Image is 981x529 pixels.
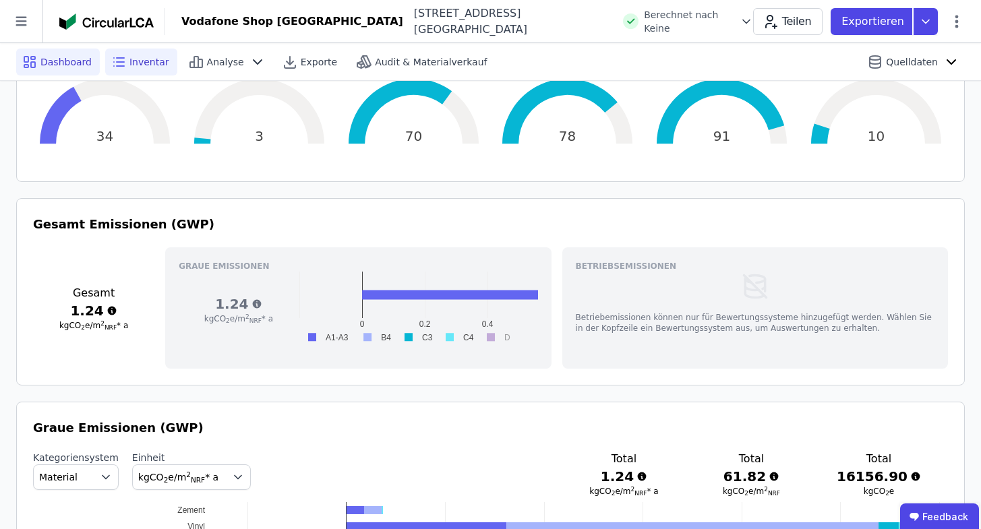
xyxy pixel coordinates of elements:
button: kgCO2e/m2NRF* a [132,464,251,490]
span: Berechnet nach Keine [644,8,734,35]
span: Material [39,470,78,484]
span: kgCO e/m [723,487,780,496]
sub: 2 [81,324,85,331]
h3: 16156.90 [837,467,921,486]
sub: NRF [105,324,117,331]
h3: Total [582,451,666,467]
span: kgCO e/m * a [589,487,658,496]
sup: 2 [245,313,249,320]
div: Vodafone Shop [GEOGRAPHIC_DATA] [181,13,403,30]
sub: 2 [226,317,230,324]
span: Quelldaten [886,55,938,69]
h3: Graue Emissionen (GWP) [33,418,948,437]
h3: 1.24 [179,294,298,313]
span: Dashboard [40,55,92,69]
h3: 1.24 [33,301,154,320]
span: Audit & Materialverkauf [375,55,487,69]
sup: 2 [764,486,768,493]
h3: 1.24 [582,467,666,486]
sub: 2 [885,490,889,497]
h3: Betriebsemissionen [576,261,934,272]
h3: Gesamt [33,285,154,301]
sub: 2 [164,476,169,484]
sub: NRF [768,490,780,497]
span: Analyse [207,55,244,69]
h3: Graue Emissionen [179,261,537,272]
span: kgCO e [864,487,895,496]
h3: Total [837,451,921,467]
sup: 2 [100,320,105,327]
sub: NRF [191,476,205,484]
img: Concular [59,13,154,30]
span: Inventar [129,55,169,69]
label: Kategoriensystem [33,451,119,464]
div: Betriebemissionen können nur für Bewertungssysteme hinzugefügt werden. Wählen Sie in der Kopfzeil... [576,312,934,334]
button: Material [33,464,119,490]
h3: 61.82 [709,467,794,486]
img: empty-state [740,272,770,301]
span: kgCO e/m * a [59,321,128,330]
p: Exportieren [841,13,907,30]
button: Teilen [753,8,823,35]
label: Einheit [132,451,251,464]
sub: NRF [634,490,647,497]
h3: Total [709,451,794,467]
sup: 2 [186,470,191,478]
sup: 2 [631,486,635,493]
h3: Gesamt Emissionen (GWP) [33,215,948,234]
div: [STREET_ADDRESS][GEOGRAPHIC_DATA] [403,5,615,38]
sub: 2 [744,490,748,497]
span: Exporte [301,55,337,69]
sub: NRF [249,317,262,324]
span: kgCO e/m * a [204,314,273,323]
span: kgCO e/m * a [138,472,218,483]
sub: 2 [612,490,616,497]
